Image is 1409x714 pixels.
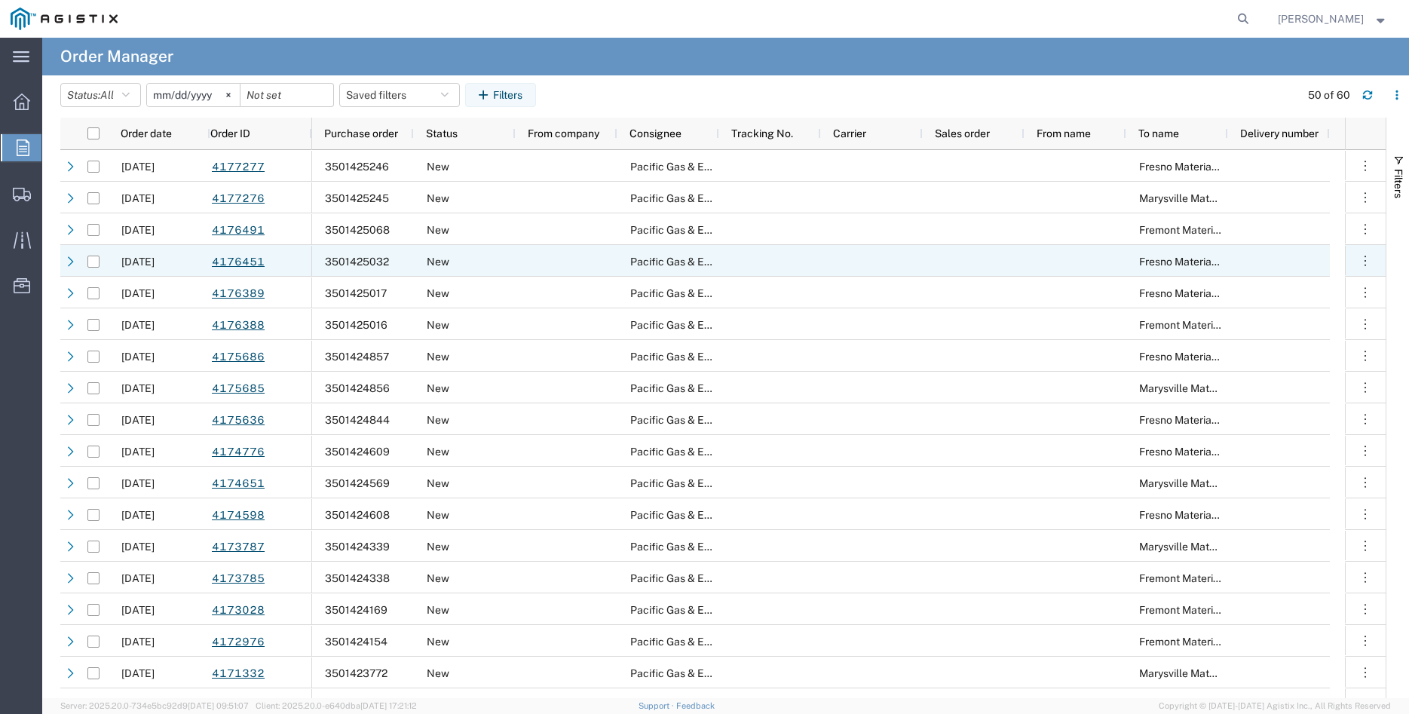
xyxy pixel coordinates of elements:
span: 10/02/2025 [121,604,155,616]
span: 3501424608 [325,509,390,521]
span: To name [1138,127,1179,139]
span: 10/08/2025 [121,256,155,268]
span: 10/07/2025 [121,414,155,426]
span: 10/09/2025 [121,192,155,204]
span: 3501425032 [325,256,389,268]
span: New [427,161,449,173]
span: Order date [121,127,172,139]
span: 10/06/2025 [121,477,155,489]
span: New [427,541,449,553]
span: New [427,224,449,236]
span: Pacific Gas & Electric Company [630,541,783,553]
span: Pacific Gas & Electric Company [630,319,783,331]
span: Fremont Materials Receiving [1139,636,1277,648]
span: 3501424569 [325,477,390,489]
button: [PERSON_NAME] [1277,10,1389,28]
span: Sales order [935,127,990,139]
span: Pacific Gas & Electric Company [630,161,783,173]
span: Copyright © [DATE]-[DATE] Agistix Inc., All Rights Reserved [1159,700,1391,712]
span: New [427,414,449,426]
span: New [427,667,449,679]
span: Status [426,127,458,139]
span: Filters [1392,169,1404,198]
span: Pacific Gas & Electric Company [630,256,783,268]
span: Pacific Gas & Electric Company [630,414,783,426]
span: New [427,256,449,268]
span: Marysville Materials Receiving [1139,477,1285,489]
span: New [427,446,449,458]
a: 4176451 [211,249,265,275]
span: Marysville Materials Receiving [1139,667,1285,679]
span: 10/08/2025 [121,319,155,331]
span: 10/07/2025 [121,351,155,363]
a: 4176491 [211,217,265,244]
span: Fremont Materials Receiving [1139,319,1277,331]
button: Saved filters [339,83,460,107]
span: [DATE] 17:21:12 [360,701,417,710]
a: Support [639,701,676,710]
span: Delivery number [1240,127,1319,139]
span: Pacific Gas & Electric Company [630,572,783,584]
span: 10/06/2025 [121,446,155,458]
a: 4174651 [211,470,265,497]
span: Fresno Materials Receiving [1139,446,1270,458]
a: 4175686 [211,344,265,370]
span: New [427,604,449,616]
span: 3501425245 [325,192,389,204]
span: 10/08/2025 [121,287,155,299]
span: Pacific Gas & Electric Company [630,636,783,648]
a: 4175636 [211,407,265,434]
span: New [427,351,449,363]
span: New [427,509,449,521]
span: 10/03/2025 [121,572,155,584]
span: New [427,382,449,394]
span: 3501424856 [325,382,390,394]
div: 50 of 60 [1308,87,1350,103]
span: Purchase order [324,127,398,139]
a: 4174598 [211,502,265,529]
span: New [427,287,449,299]
span: Fresno Materials Receiving [1139,287,1270,299]
span: 3501424154 [325,636,387,648]
span: Fresno Materials Receiving [1139,414,1270,426]
span: 10/08/2025 [121,224,155,236]
span: Fremont Materials Receiving [1139,572,1277,584]
span: Pacific Gas & Electric Company [630,604,783,616]
span: New [427,192,449,204]
span: Pacific Gas & Electric Company [630,224,783,236]
span: Pacific Gas & Electric Company [630,477,783,489]
span: 3501425017 [325,287,387,299]
span: 10/07/2025 [121,382,155,394]
a: 4175685 [211,375,265,402]
span: New [427,477,449,489]
span: Fresno Materials Receiving [1139,161,1270,173]
a: 4173787 [211,534,265,560]
span: From name [1037,127,1091,139]
span: Pacific Gas & Electric Company [630,382,783,394]
span: All [100,89,114,101]
input: Not set [240,84,333,106]
a: 4173785 [211,565,265,592]
span: [DATE] 09:51:07 [188,701,249,710]
span: Fresno Materials Receiving [1139,509,1270,521]
span: 3501423772 [325,667,387,679]
span: From company [528,127,599,139]
button: Filters [465,83,536,107]
span: 3501424339 [325,541,390,553]
span: Carrier [833,127,866,139]
span: New [427,572,449,584]
span: Server: 2025.20.0-734e5bc92d9 [60,701,249,710]
a: 4176388 [211,312,265,339]
span: Pacific Gas & Electric Company [630,192,783,204]
span: Client: 2025.20.0-e640dba [256,701,417,710]
span: 3501424169 [325,604,387,616]
span: Betty Ortiz [1278,11,1364,27]
span: Marysville Materials Receiving [1139,192,1285,204]
span: Fremont Materials Receiving [1139,604,1277,616]
span: Consignee [629,127,682,139]
span: Pacific Gas & Electric Company [630,667,783,679]
span: 10/09/2025 [121,161,155,173]
span: 3501424609 [325,446,390,458]
span: 3501424857 [325,351,389,363]
span: Fresno Materials Receiving [1139,351,1270,363]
